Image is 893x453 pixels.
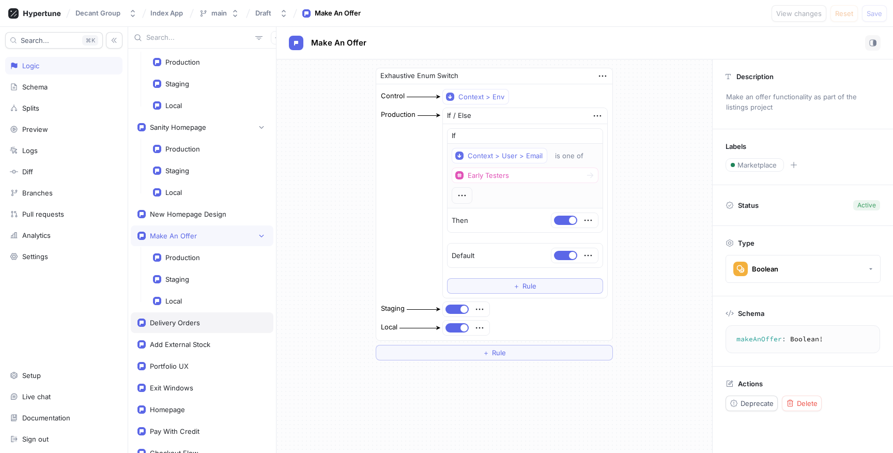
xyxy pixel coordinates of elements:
div: Add External Stock [150,340,210,349]
p: Description [736,72,774,81]
span: Reset [835,10,853,17]
button: Deprecate [726,396,778,411]
div: K [82,35,98,46]
button: Reset [830,5,858,22]
div: Sanity Homepage [150,123,206,131]
a: Documentation [5,409,122,427]
div: Control [381,91,405,101]
div: Logic [22,62,39,70]
button: Marketplace [726,158,784,172]
p: If [452,131,456,141]
div: Make An Offer [315,8,361,19]
div: New Homepage Design [150,210,226,218]
div: Sign out [22,435,49,443]
div: Production [165,58,200,66]
div: main [211,9,227,18]
button: Save [862,5,887,22]
button: main [195,5,243,22]
div: Diff [22,168,33,176]
span: Index App [150,9,183,17]
textarea: makeAnOffer: Boolean! [730,330,875,349]
span: Search... [21,37,49,43]
div: Setup [22,371,41,380]
button: Search...K [5,32,103,49]
span: Rule [492,350,506,356]
div: Pay With Credit [150,427,199,435]
p: Labels [726,142,746,150]
div: Analytics [22,231,51,239]
div: Homepage [150,405,185,414]
div: Staging [165,167,189,175]
button: Decant Group [71,5,141,22]
p: Then [452,216,468,226]
div: Staging [381,304,405,314]
span: View changes [776,10,822,17]
div: Splits [22,104,39,112]
div: Logs [22,146,38,155]
div: Early Testers [468,171,509,180]
div: Schema [22,83,48,91]
span: ＋ [483,350,489,356]
div: If / Else [447,111,471,121]
input: Search... [146,33,251,43]
div: Active [857,201,876,210]
div: Documentation [22,414,70,422]
div: Local [165,297,182,305]
div: Boolean [752,265,778,274]
div: Local [165,188,182,197]
button: Delete [782,396,822,411]
span: Save [867,10,882,17]
div: Decant Group [75,9,120,18]
p: Default [452,251,474,261]
p: Schema [738,309,764,318]
div: Production [381,110,415,120]
div: Exit Windows [150,384,193,392]
div: Pull requests [22,210,64,218]
button: ＋Rule [447,278,603,294]
span: ＋ [513,283,520,289]
span: Marketplace [737,162,777,168]
p: Actions [738,380,763,388]
div: Make An Offer [150,232,197,240]
span: Rule [522,283,536,289]
div: is one of [555,152,583,160]
p: Type [738,239,755,247]
div: Local [165,101,182,110]
span: Make An Offer [311,39,366,47]
div: Production [165,253,200,262]
div: Preview [22,125,48,133]
button: Boolean [726,255,881,283]
div: Portfolio UX [150,362,189,370]
span: Deprecate [741,400,774,406]
button: Context > User > Email [452,148,547,163]
div: Context > Env [458,93,504,101]
button: Early Testers [452,168,598,183]
div: Staging [165,80,189,88]
div: Exhaustive Enum Switch [380,71,458,81]
div: Local [381,322,397,333]
p: Status [738,198,759,213]
button: Context > Env [442,89,509,104]
div: Settings [22,252,48,261]
button: Draft [251,5,292,22]
div: Production [165,145,200,153]
span: Delete [797,400,818,406]
div: Delivery Orders [150,319,200,327]
p: Make an offer functionality as part of the listings project [721,88,884,116]
div: Branches [22,189,53,197]
button: is one of [550,148,598,163]
div: Staging [165,275,189,283]
button: View changes [772,5,826,22]
div: Live chat [22,392,51,401]
div: Draft [255,9,271,18]
div: Context > User > Email [468,152,543,160]
button: ＋Rule [376,345,613,360]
